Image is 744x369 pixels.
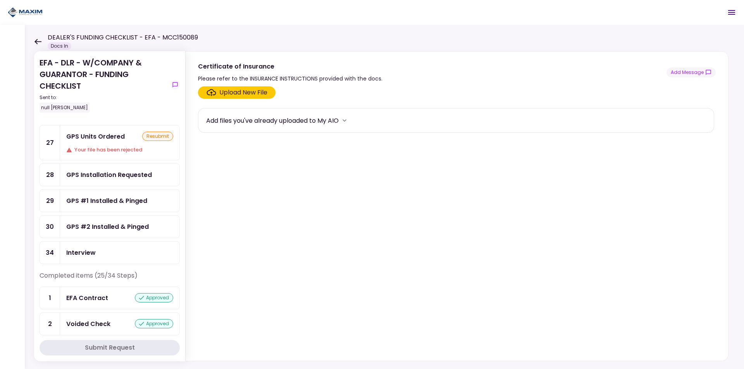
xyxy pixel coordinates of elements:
div: resubmit [142,132,173,141]
a: 29GPS #1 Installed & Pinged [40,189,180,212]
div: 28 [40,164,60,186]
button: show-messages [666,67,716,77]
div: Voided Check [66,319,110,329]
div: Submit Request [85,343,135,352]
a: 28GPS Installation Requested [40,163,180,186]
span: Click here to upload the required document [198,86,276,99]
div: 29 [40,190,60,212]
div: Please refer to the INSURANCE INSTRUCTIONS provided with the docs. [198,74,382,83]
div: EFA - DLR - W/COMPANY & GUARANTOR - FUNDING CHECKLIST [40,57,167,113]
div: Docs In [48,42,71,50]
div: GPS Units Ordered [66,132,125,141]
div: Sent to: [40,94,167,101]
div: approved [135,319,173,328]
div: Upload New File [219,88,267,97]
a: 27GPS Units OrderedresubmitYour file has been rejected [40,125,180,160]
button: more [339,115,350,126]
div: Interview [66,248,96,257]
div: Certificate of InsurancePlease refer to the INSURANCE INSTRUCTIONS provided with the docs.show-me... [185,51,728,361]
img: Partner icon [8,7,43,18]
div: 34 [40,242,60,264]
h1: DEALER'S FUNDING CHECKLIST - EFA - MCC150089 [48,33,198,42]
div: Add files you've already uploaded to My AIO [206,116,339,125]
div: null [PERSON_NAME] [40,103,90,113]
a: 30GPS #2 Installed & Pinged [40,215,180,238]
div: GPS #2 Installed & Pinged [66,222,149,232]
div: Completed items (25/34 Steps) [40,271,180,287]
div: GPS Installation Requested [66,170,152,180]
button: Submit Request [40,340,180,355]
div: Certificate of Insurance [198,62,382,71]
div: 1 [40,287,60,309]
a: 2Voided Checkapproved [40,312,180,335]
button: Open menu [722,3,741,22]
a: 34Interview [40,241,180,264]
div: approved [135,293,173,302]
div: EFA Contract [66,293,108,303]
div: 30 [40,216,60,238]
div: 2 [40,313,60,335]
div: Your file has been rejected [66,146,173,154]
div: 27 [40,125,60,160]
a: 1EFA Contractapproved [40,287,180,309]
div: GPS #1 Installed & Pinged [66,196,147,206]
button: show-messages [170,80,180,89]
